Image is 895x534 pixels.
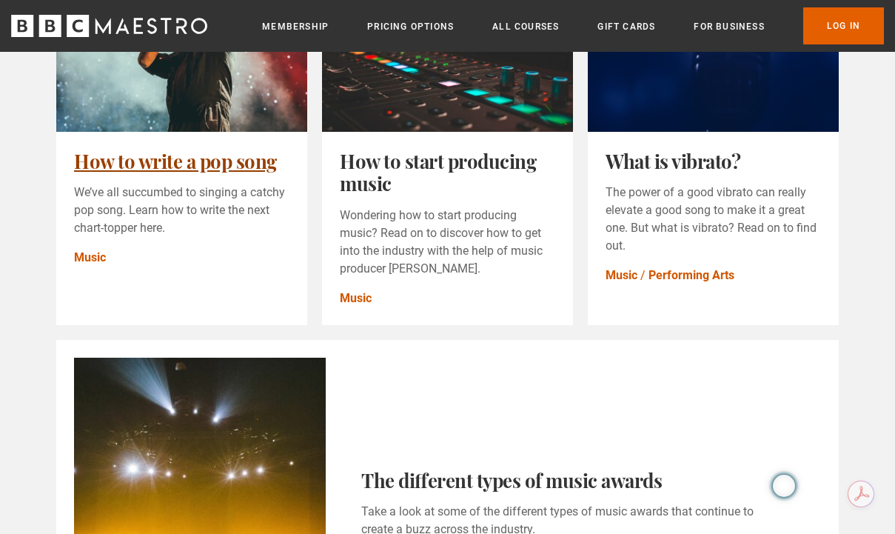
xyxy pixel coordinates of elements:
[492,19,559,34] a: All Courses
[262,7,884,44] nav: Primary
[11,15,207,37] svg: BBC Maestro
[606,148,740,173] a: What is vibrato?
[262,19,329,34] a: Membership
[367,19,454,34] a: Pricing Options
[694,19,764,34] a: For business
[361,467,662,493] a: The different types of music awards
[803,7,884,44] a: Log In
[597,19,655,34] a: Gift Cards
[648,267,734,284] a: Performing Arts
[606,267,637,284] a: Music
[340,290,372,307] a: Music
[340,148,536,196] a: How to start producing music
[74,148,277,173] a: How to write a pop song
[74,249,106,267] a: Music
